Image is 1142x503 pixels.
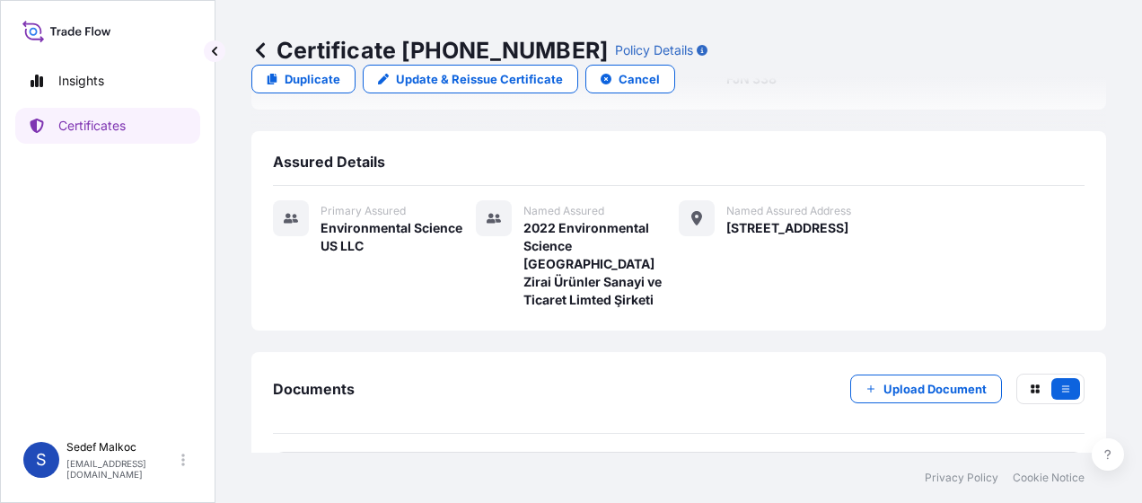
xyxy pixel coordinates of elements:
span: Environmental Science US LLC [321,219,476,255]
span: Assured Details [273,153,385,171]
p: Policy Details [615,41,693,59]
button: Upload Document [850,375,1002,403]
span: S [36,451,47,469]
a: Privacy Policy [925,471,998,485]
p: Upload Document [883,380,987,398]
p: Certificates [58,117,126,135]
p: [EMAIL_ADDRESS][DOMAIN_NAME] [66,458,178,480]
a: Update & Reissue Certificate [363,65,578,93]
p: Cancel [619,70,660,88]
a: Certificates [15,108,200,144]
a: Duplicate [251,65,356,93]
span: 2022 Environmental Science [GEOGRAPHIC_DATA] Zirai Ürünler Sanayi ve Ticaret Limted Şirketi [523,219,679,309]
p: Update & Reissue Certificate [396,70,563,88]
p: Insights [58,72,104,90]
a: Cookie Notice [1013,471,1085,485]
button: Cancel [585,65,675,93]
a: Insights [15,63,200,99]
span: [STREET_ADDRESS] [726,219,848,237]
span: Named Assured Address [726,204,851,218]
span: Primary assured [321,204,406,218]
p: Duplicate [285,70,340,88]
span: Documents [273,380,355,398]
span: Named Assured [523,204,604,218]
p: Sedef Malkoc [66,440,178,454]
p: Certificate [PHONE_NUMBER] [251,36,608,65]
